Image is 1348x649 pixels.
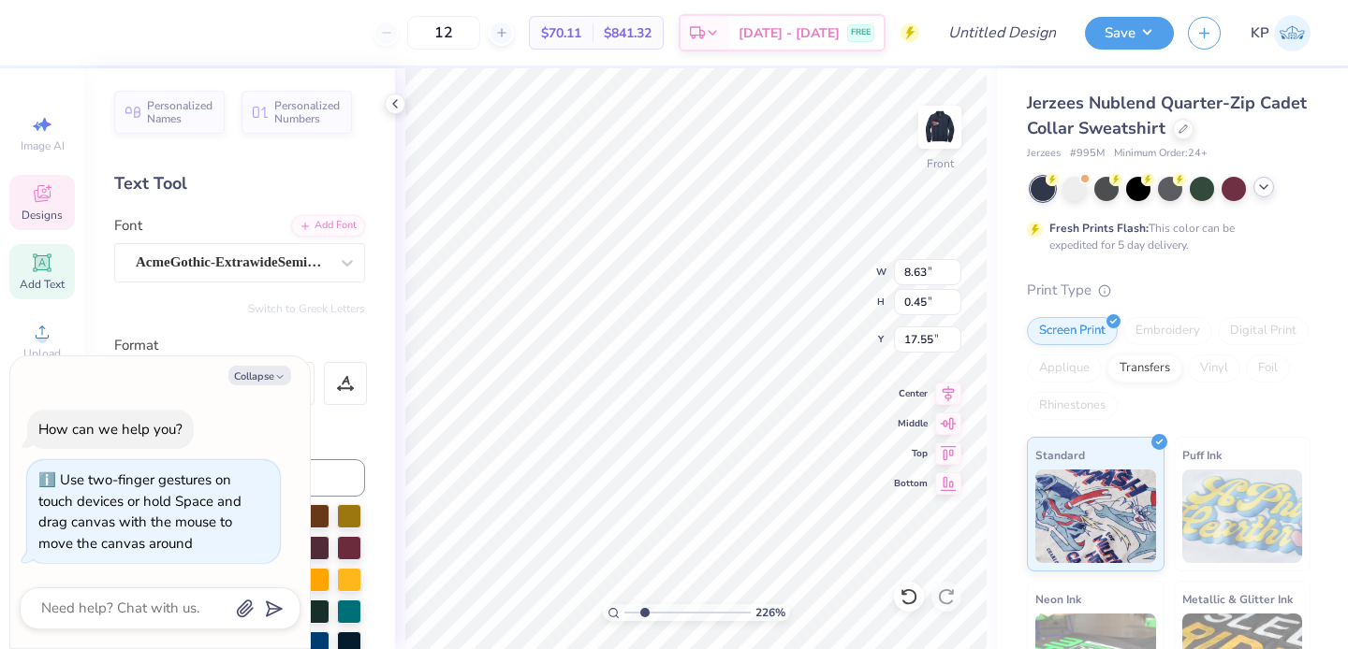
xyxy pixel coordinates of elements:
span: Jerzees Nublend Quarter-Zip Cadet Collar Sweatshirt [1027,92,1307,139]
span: Middle [894,417,928,430]
div: Foil [1246,354,1290,382]
span: Puff Ink [1182,445,1222,465]
span: Minimum Order: 24 + [1114,146,1208,162]
span: Center [894,387,928,400]
button: Switch to Greek Letters [248,301,365,316]
span: Upload [23,346,61,361]
span: Metallic & Glitter Ink [1182,589,1293,609]
div: Digital Print [1218,317,1309,345]
span: [DATE] - [DATE] [739,23,840,43]
span: Personalized Numbers [274,99,341,125]
span: Standard [1035,445,1085,465]
div: Screen Print [1027,317,1118,345]
a: KP [1251,15,1311,51]
div: Transfers [1107,354,1182,382]
span: Jerzees [1027,146,1061,162]
input: – – [407,16,480,50]
div: Front [927,155,954,172]
span: $841.32 [604,23,652,43]
button: Collapse [228,366,291,385]
div: Applique [1027,354,1102,382]
span: FREE [851,26,871,39]
img: Front [921,108,959,146]
img: Puff Ink [1182,469,1303,563]
strong: Fresh Prints Flash: [1049,221,1149,236]
span: Designs [22,208,63,223]
div: Rhinestones [1027,392,1118,420]
span: KP [1251,22,1269,44]
button: Save [1085,17,1174,50]
span: Neon Ink [1035,589,1081,609]
div: Print Type [1027,280,1311,301]
div: Embroidery [1123,317,1212,345]
span: Bottom [894,477,928,490]
div: Format [114,335,367,356]
div: Text Tool [114,171,365,196]
div: Use two-finger gestures on touch devices or hold Space and drag canvas with the mouse to move the... [38,470,242,553]
input: Untitled Design [933,14,1071,51]
span: Personalized Names [147,99,213,125]
span: Image AI [21,138,65,153]
label: Font [114,215,142,237]
div: How can we help you? [38,420,183,439]
div: Add Font [291,215,365,237]
span: Add Text [20,277,65,292]
img: Standard [1035,469,1156,563]
span: $70.11 [541,23,581,43]
span: 226 % [755,604,785,621]
span: # 995M [1070,146,1105,162]
span: Top [894,447,928,460]
div: This color can be expedited for 5 day delivery. [1049,220,1280,253]
div: Vinyl [1188,354,1240,382]
img: Keely Page [1274,15,1311,51]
